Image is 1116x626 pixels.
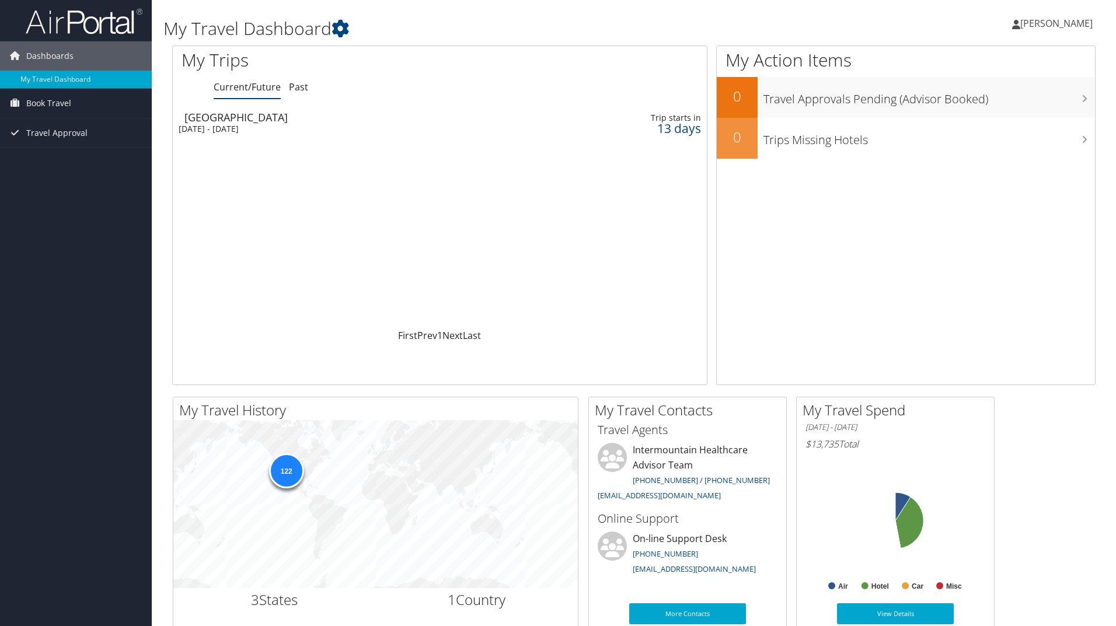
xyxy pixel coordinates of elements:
[717,77,1095,118] a: 0Travel Approvals Pending (Advisor Booked)
[598,490,721,501] a: [EMAIL_ADDRESS][DOMAIN_NAME]
[26,118,88,148] span: Travel Approval
[163,16,791,41] h1: My Travel Dashboard
[592,531,783,579] li: On-line Support Desk
[805,438,839,450] span: $13,735
[179,400,578,420] h2: My Travel History
[385,590,570,610] h2: Country
[417,329,437,342] a: Prev
[598,422,777,438] h3: Travel Agents
[182,48,476,72] h1: My Trips
[805,438,985,450] h6: Total
[595,400,786,420] h2: My Travel Contacts
[398,329,417,342] a: First
[633,548,698,559] a: [PHONE_NUMBER]
[633,564,756,574] a: [EMAIL_ADDRESS][DOMAIN_NAME]
[803,400,994,420] h2: My Travel Spend
[442,329,463,342] a: Next
[251,590,259,609] span: 3
[629,603,746,624] a: More Contacts
[580,113,700,123] div: Trip starts in
[182,590,367,610] h2: States
[448,590,456,609] span: 1
[437,329,442,342] a: 1
[717,118,1095,159] a: 0Trips Missing Hotels
[717,127,758,147] h2: 0
[598,510,777,527] h3: Online Support
[1012,6,1104,41] a: [PERSON_NAME]
[179,124,506,134] div: [DATE] - [DATE]
[214,81,281,93] a: Current/Future
[838,582,848,590] text: Air
[26,41,74,71] span: Dashboards
[268,453,304,488] div: 122
[592,443,783,505] li: Intermountain Healthcare Advisor Team
[946,582,962,590] text: Misc
[26,89,71,118] span: Book Travel
[26,8,142,35] img: airportal-logo.png
[763,85,1095,107] h3: Travel Approvals Pending (Advisor Booked)
[717,48,1095,72] h1: My Action Items
[580,123,700,134] div: 13 days
[184,112,512,123] div: [GEOGRAPHIC_DATA]
[633,475,770,485] a: [PHONE_NUMBER] / [PHONE_NUMBER]
[805,422,985,433] h6: [DATE] - [DATE]
[763,126,1095,148] h3: Trips Missing Hotels
[1020,17,1093,30] span: [PERSON_NAME]
[871,582,889,590] text: Hotel
[717,86,758,106] h2: 0
[463,329,481,342] a: Last
[289,81,308,93] a: Past
[912,582,923,590] text: Car
[837,603,954,624] a: View Details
